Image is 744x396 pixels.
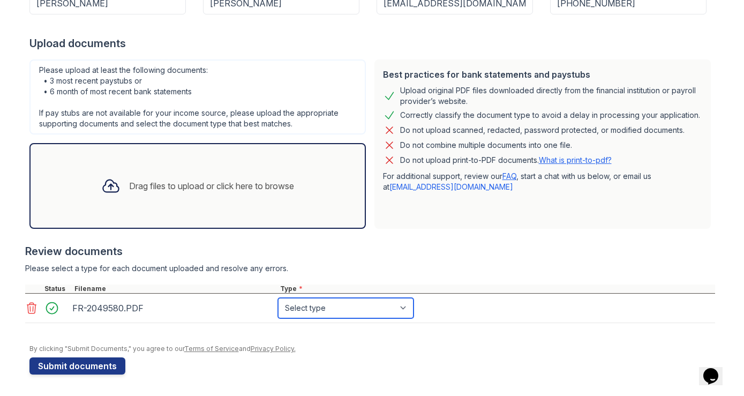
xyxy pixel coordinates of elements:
div: Do not combine multiple documents into one file. [400,139,572,152]
a: [EMAIL_ADDRESS][DOMAIN_NAME] [389,182,513,191]
iframe: chat widget [699,353,733,385]
div: Drag files to upload or click here to browse [129,180,294,192]
p: For additional support, review our , start a chat with us below, or email us at [383,171,702,192]
div: Please select a type for each document uploaded and resolve any errors. [25,263,715,274]
div: Upload documents [29,36,715,51]
button: Submit documents [29,357,125,375]
div: Do not upload scanned, redacted, password protected, or modified documents. [400,124,685,137]
div: Filename [72,285,278,293]
div: FR-2049580.PDF [72,300,274,317]
div: Correctly classify the document type to avoid a delay in processing your application. [400,109,700,122]
p: Do not upload print-to-PDF documents. [400,155,612,166]
a: What is print-to-pdf? [539,155,612,165]
div: Best practices for bank statements and paystubs [383,68,702,81]
div: Upload original PDF files downloaded directly from the financial institution or payroll provider’... [400,85,702,107]
a: Terms of Service [184,345,239,353]
div: Please upload at least the following documents: • 3 most recent paystubs or • 6 month of most rec... [29,59,366,135]
a: Privacy Policy. [251,345,296,353]
div: By clicking "Submit Documents," you agree to our and [29,345,715,353]
div: Review documents [25,244,715,259]
div: Status [42,285,72,293]
a: FAQ [502,171,516,181]
div: Type [278,285,715,293]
